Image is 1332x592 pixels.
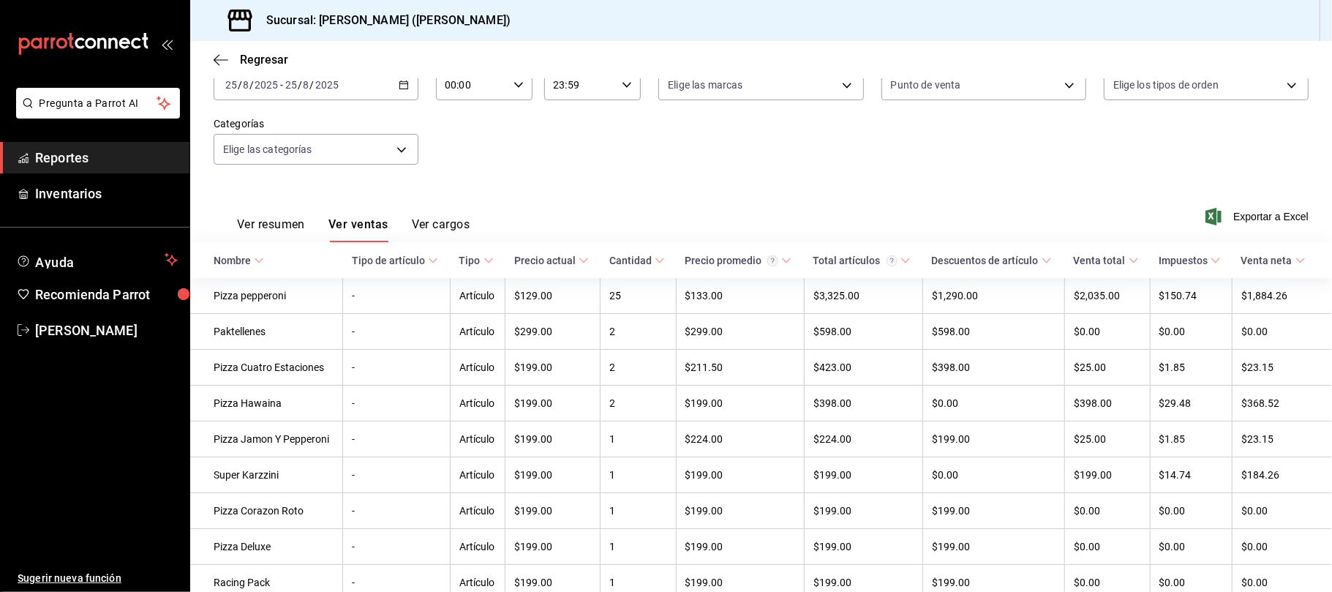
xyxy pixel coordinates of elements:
[805,350,923,386] td: $423.00
[161,38,173,50] button: open_drawer_menu
[932,255,1039,266] div: Descuentos de artículo
[35,321,178,340] span: [PERSON_NAME]
[328,217,388,242] button: Ver ventas
[352,255,438,266] span: Tipo de artículo
[505,457,601,493] td: $199.00
[505,386,601,421] td: $199.00
[601,278,676,314] td: 25
[214,255,264,266] span: Nombre
[676,421,804,457] td: $224.00
[255,12,511,29] h3: Sucursal: [PERSON_NAME] ([PERSON_NAME])
[451,386,505,421] td: Artículo
[190,529,343,565] td: Pizza Deluxe
[280,79,283,91] span: -
[813,255,911,266] span: Total artículos
[923,493,1065,529] td: $199.00
[190,421,343,457] td: Pizza Jamon Y Pepperoni
[451,457,505,493] td: Artículo
[601,314,676,350] td: 2
[1150,350,1232,386] td: $1.85
[459,255,481,266] div: Tipo
[1074,255,1139,266] span: Venta total
[1065,350,1151,386] td: $25.00
[1233,386,1332,421] td: $368.52
[451,314,505,350] td: Artículo
[505,529,601,565] td: $199.00
[1150,493,1232,529] td: $0.00
[285,79,298,91] input: --
[16,88,180,119] button: Pregunta a Parrot AI
[805,386,923,421] td: $398.00
[214,255,251,266] div: Nombre
[343,457,451,493] td: -
[891,78,961,92] span: Punto de venta
[1233,493,1332,529] td: $0.00
[225,79,238,91] input: --
[451,493,505,529] td: Artículo
[1150,421,1232,457] td: $1.85
[315,79,339,91] input: ----
[601,350,676,386] td: 2
[298,79,302,91] span: /
[190,386,343,421] td: Pizza Hawaina
[923,278,1065,314] td: $1,290.00
[923,350,1065,386] td: $398.00
[35,251,159,269] span: Ayuda
[923,421,1065,457] td: $199.00
[609,255,665,266] span: Cantidad
[1233,529,1332,565] td: $0.00
[237,217,470,242] div: navigation tabs
[242,79,249,91] input: --
[923,457,1065,493] td: $0.00
[932,255,1052,266] span: Descuentos de artículo
[1233,350,1332,386] td: $23.15
[805,529,923,565] td: $199.00
[505,278,601,314] td: $129.00
[343,314,451,350] td: -
[1233,314,1332,350] td: $0.00
[923,529,1065,565] td: $199.00
[505,314,601,350] td: $299.00
[249,79,254,91] span: /
[214,119,418,130] label: Categorías
[1159,255,1208,266] div: Impuestos
[1065,493,1151,529] td: $0.00
[767,255,778,266] svg: Precio promedio = Total artículos / cantidad
[1065,457,1151,493] td: $199.00
[514,255,576,266] div: Precio actual
[676,278,804,314] td: $133.00
[240,53,288,67] span: Regresar
[343,529,451,565] td: -
[1074,255,1126,266] div: Venta total
[601,386,676,421] td: 2
[1241,255,1306,266] span: Venta neta
[923,386,1065,421] td: $0.00
[451,350,505,386] td: Artículo
[1150,529,1232,565] td: $0.00
[1233,421,1332,457] td: $23.15
[412,217,470,242] button: Ver cargos
[676,314,804,350] td: $299.00
[459,255,494,266] span: Tipo
[514,255,589,266] span: Precio actual
[343,350,451,386] td: -
[505,421,601,457] td: $199.00
[676,529,804,565] td: $199.00
[1150,457,1232,493] td: $14.74
[609,255,652,266] div: Cantidad
[805,421,923,457] td: $224.00
[1150,278,1232,314] td: $150.74
[601,493,676,529] td: 1
[676,386,804,421] td: $199.00
[601,421,676,457] td: 1
[190,314,343,350] td: Paktellenes
[1159,255,1221,266] span: Impuestos
[343,421,451,457] td: -
[805,278,923,314] td: $3,325.00
[310,79,315,91] span: /
[505,493,601,529] td: $199.00
[676,457,804,493] td: $199.00
[35,184,178,203] span: Inventarios
[343,493,451,529] td: -
[805,457,923,493] td: $199.00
